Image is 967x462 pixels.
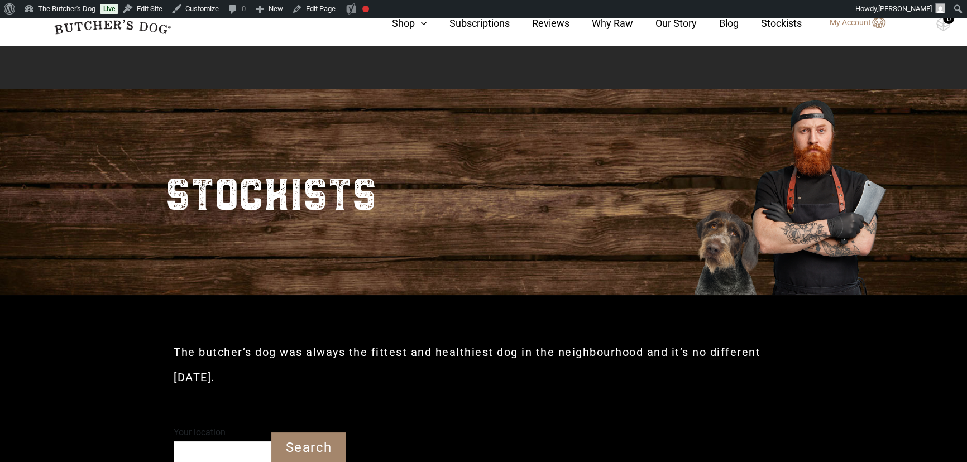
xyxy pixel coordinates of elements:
span: [PERSON_NAME] [878,4,932,13]
a: Why Raw [569,16,633,31]
a: Our Story [633,16,697,31]
a: Stockists [739,16,802,31]
div: Focus keyphrase not set [362,6,369,12]
a: Shop [370,16,427,31]
a: Reviews [510,16,569,31]
img: TBD_Cart-Empty.png [936,17,950,31]
img: Butcher_Large_3.png [677,86,900,295]
a: Blog [697,16,739,31]
h2: The butcher’s dog was always the fittest and healthiest dog in the neighbourhood and it’s no diff... [174,340,793,390]
a: Live [100,4,118,14]
h2: STOCKISTS [165,156,377,228]
div: 0 [943,13,954,24]
a: My Account [818,16,885,30]
a: Subscriptions [427,16,510,31]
